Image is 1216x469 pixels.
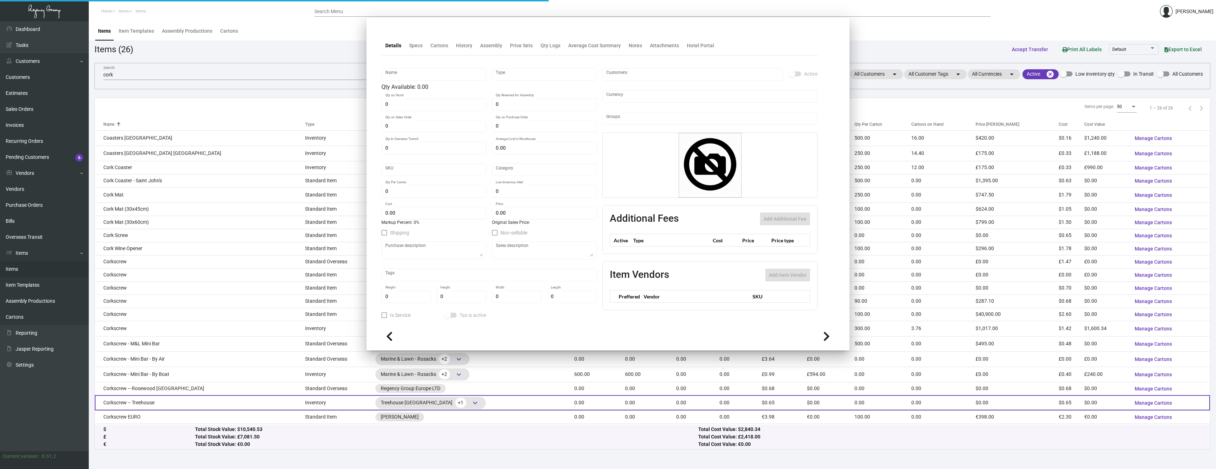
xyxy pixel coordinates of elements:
button: Add item Vendor [765,269,810,281]
div: Price Sets [510,42,533,49]
span: Active [804,70,818,78]
div: 0.51.2 [42,453,56,460]
input: Add new.. [606,72,779,77]
button: Add Additional Fee [760,212,810,225]
span: Tax is active [460,311,486,319]
th: Preffered [610,290,640,303]
th: Active [610,234,632,247]
div: Average Cost Summary [568,42,621,49]
div: History [456,42,472,49]
th: Price type [770,234,802,247]
div: Current version: [3,453,39,460]
div: Specs [409,42,423,49]
div: Qty Available: 0.00 [381,83,597,91]
div: Notes [629,42,642,49]
div: Attachments [650,42,679,49]
h2: Additional Fees [610,212,679,225]
h2: Item Vendors [610,269,669,281]
div: Qty Logs [541,42,560,49]
th: Vendor [640,290,749,303]
span: Add item Vendor [769,272,807,278]
span: Non-sellable [500,228,527,237]
th: Price [740,234,770,247]
input: Add new.. [606,115,814,121]
div: Hotel Portal [687,42,714,49]
span: Shipping [390,228,409,237]
th: Cost [711,234,740,247]
th: SKU [749,290,810,303]
span: Add Additional Fee [764,216,807,222]
span: Is Service [390,311,411,319]
div: Cartons [430,42,448,49]
th: Type [631,234,711,247]
div: Details [385,42,401,49]
div: Assembly [480,42,502,49]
